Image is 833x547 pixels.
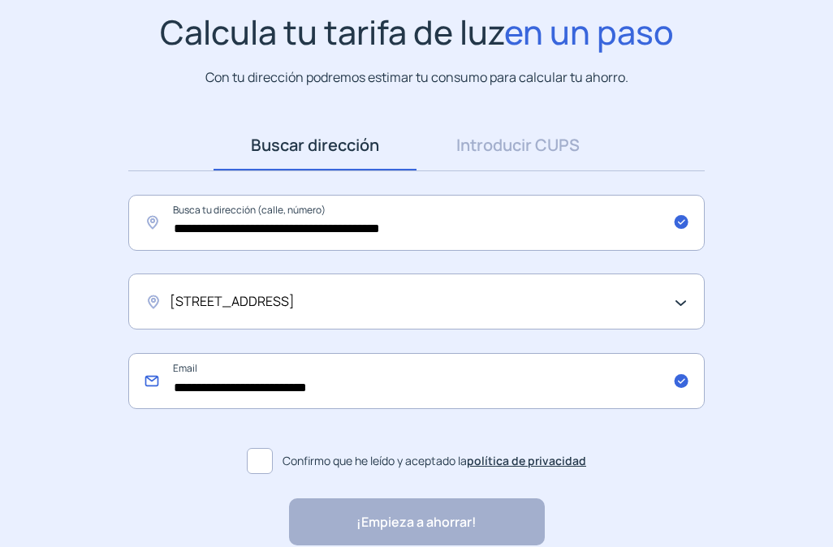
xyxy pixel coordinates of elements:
[160,12,674,52] h1: Calcula tu tarifa de luz
[416,120,619,170] a: Introducir CUPS
[467,453,586,468] a: política de privacidad
[504,9,674,54] span: en un paso
[205,67,628,88] p: Con tu dirección podremos estimar tu consumo para calcular tu ahorro.
[170,291,295,312] span: [STREET_ADDRESS]
[214,120,416,170] a: Buscar dirección
[283,452,586,470] span: Confirmo que he leído y aceptado la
